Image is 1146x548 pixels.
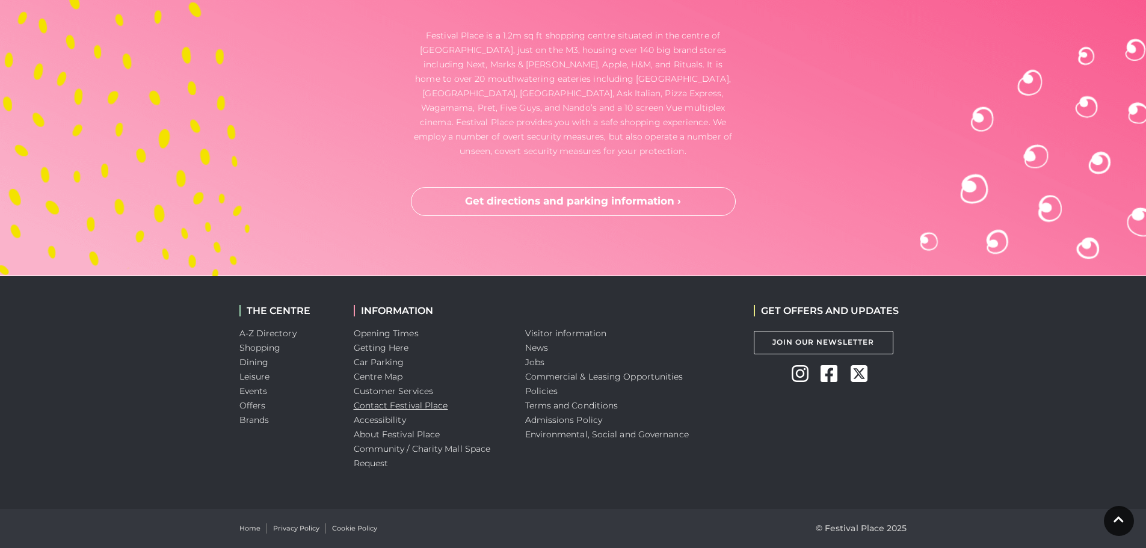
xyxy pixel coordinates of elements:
[525,328,607,339] a: Visitor information
[525,400,618,411] a: Terms and Conditions
[239,523,260,534] a: Home
[354,400,448,411] a: Contact Festival Place
[239,357,269,368] a: Dining
[354,371,403,382] a: Centre Map
[354,443,491,469] a: Community / Charity Mall Space Request
[816,521,907,535] p: © Festival Place 2025
[754,331,893,354] a: Join Our Newsletter
[354,357,404,368] a: Car Parking
[525,342,548,353] a: News
[525,371,683,382] a: Commercial & Leasing Opportunities
[239,400,266,411] a: Offers
[354,414,406,425] a: Accessibility
[239,342,281,353] a: Shopping
[354,429,440,440] a: About Festival Place
[754,305,899,316] h2: GET OFFERS AND UPDATES
[239,305,336,316] h2: THE CENTRE
[273,523,319,534] a: Privacy Policy
[239,328,297,339] a: A-Z Directory
[354,305,507,316] h2: INFORMATION
[239,386,268,396] a: Events
[354,386,434,396] a: Customer Services
[239,371,270,382] a: Leisure
[354,342,409,353] a: Getting Here
[411,187,736,216] a: Get directions and parking information ›
[411,28,736,158] p: Festival Place is a 1.2m sq ft shopping centre situated in the centre of [GEOGRAPHIC_DATA], just ...
[239,414,270,425] a: Brands
[354,328,419,339] a: Opening Times
[525,414,603,425] a: Admissions Policy
[525,357,544,368] a: Jobs
[332,523,377,534] a: Cookie Policy
[525,386,558,396] a: Policies
[525,429,689,440] a: Environmental, Social and Governance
